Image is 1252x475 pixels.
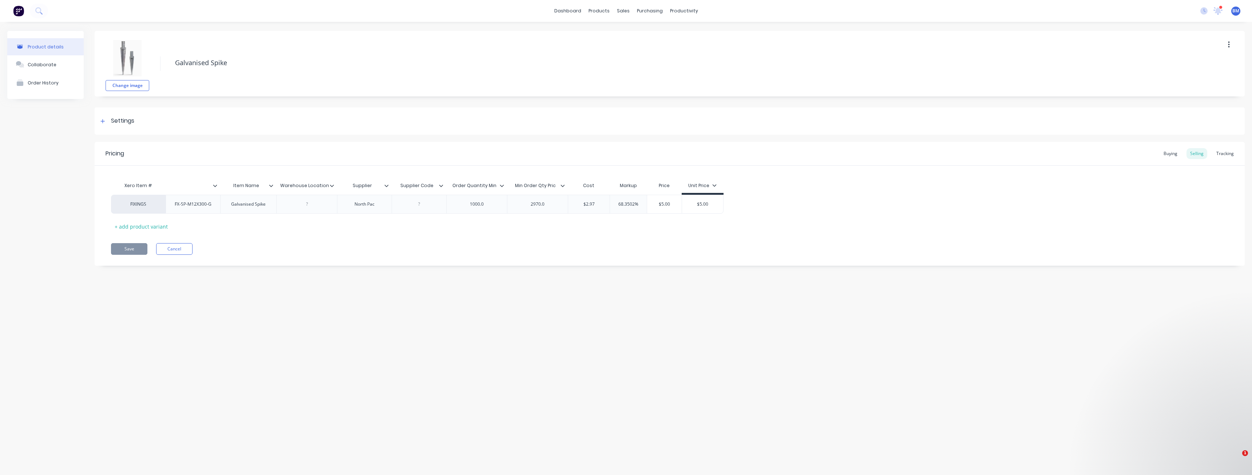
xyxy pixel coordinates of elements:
[633,5,666,16] div: purchasing
[459,199,495,209] div: 1000.0
[682,195,723,213] div: $5.00
[106,80,149,91] button: Change image
[1232,8,1239,14] span: BM
[1242,450,1248,456] span: 1
[28,44,64,50] div: Product details
[225,199,272,209] div: Galvanised Spike
[220,178,276,193] div: Item Name
[568,195,610,213] div: $2.97
[337,178,392,193] div: Supplier
[585,5,613,16] div: products
[446,178,507,193] div: Order Quantity Min
[666,5,702,16] div: productivity
[169,199,217,209] div: FX-SP-M12X300-G
[1213,148,1237,159] div: Tracking
[220,177,272,195] div: Item Name
[392,178,446,193] div: Supplier Code
[276,178,337,193] div: Warehouse Location
[568,178,610,193] div: Cost
[688,182,717,189] div: Unit Price
[610,195,647,213] div: 68.3502%
[1227,450,1245,468] iframe: Intercom live chat
[1186,148,1207,159] div: Selling
[111,195,724,214] div: FIXINGSFX-SP-M12X300-GGalvanised SpikeNorth Pac1000.02970.0$2.9768.3502%$5.00$5.00
[7,38,84,55] button: Product details
[1160,148,1181,159] div: Buying
[111,178,166,193] div: Xero Item #
[610,178,647,193] div: Markup
[392,177,442,195] div: Supplier Code
[28,80,59,86] div: Order History
[646,195,682,213] div: $5.00
[13,5,24,16] img: Factory
[111,221,171,232] div: + add product variant
[111,116,134,126] div: Settings
[171,54,1074,71] textarea: Galvanised Spike
[106,36,149,91] div: fileChange image
[507,178,568,193] div: Min Order Qty Pric
[276,177,333,195] div: Warehouse Location
[111,243,147,255] button: Save
[337,177,387,195] div: Supplier
[7,74,84,92] button: Order History
[647,178,682,193] div: Price
[346,199,383,209] div: North Pac
[28,62,56,67] div: Collaborate
[156,243,193,255] button: Cancel
[446,177,503,195] div: Order Quantity Min
[118,201,158,207] div: FIXINGS
[519,199,556,209] div: 2970.0
[613,5,633,16] div: sales
[507,177,563,195] div: Min Order Qty Pric
[106,149,124,158] div: Pricing
[7,55,84,74] button: Collaborate
[551,5,585,16] a: dashboard
[109,40,146,76] img: file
